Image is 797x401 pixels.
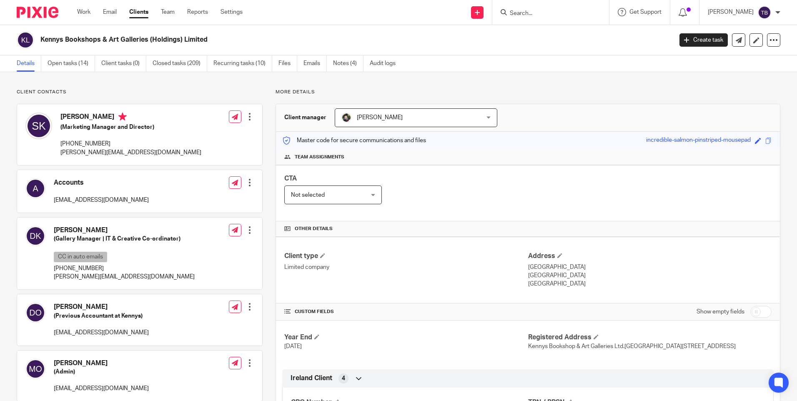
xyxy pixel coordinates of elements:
span: Team assignments [295,154,344,160]
img: svg%3E [17,31,34,49]
img: svg%3E [25,178,45,198]
input: Search [509,10,584,18]
i: Primary [118,113,127,121]
h4: [PERSON_NAME] [54,359,149,368]
h2: Kennys Bookshops & Art Galleries (Holdings) Limited [40,35,541,44]
a: Notes (4) [333,55,363,72]
a: Emails [303,55,327,72]
p: Master code for secure communications and files [282,136,426,145]
span: Other details [295,226,333,232]
img: svg%3E [758,6,771,19]
a: Settings [221,8,243,16]
h4: Year End [284,333,528,342]
img: svg%3E [25,113,52,139]
p: [EMAIL_ADDRESS][DOMAIN_NAME] [54,384,149,393]
a: Create task [679,33,728,47]
h3: Client manager [284,113,326,122]
h4: [PERSON_NAME] [54,226,195,235]
h4: Registered Address [528,333,772,342]
h4: CUSTOM FIELDS [284,308,528,315]
h4: Accounts [54,178,149,187]
a: Files [278,55,297,72]
p: [PHONE_NUMBER] [54,264,195,273]
a: Client tasks (0) [101,55,146,72]
p: [PHONE_NUMBER] [60,140,201,148]
span: Get Support [629,9,662,15]
img: svg%3E [25,226,45,246]
p: [GEOGRAPHIC_DATA] [528,263,772,271]
p: CC in auto emails [54,252,107,262]
p: [GEOGRAPHIC_DATA] [528,280,772,288]
h5: (Previous Accountant at Kennys) [54,312,149,320]
p: [PERSON_NAME][EMAIL_ADDRESS][DOMAIN_NAME] [54,273,195,281]
a: Details [17,55,41,72]
img: svg%3E [25,359,45,379]
h4: [PERSON_NAME] [60,113,201,123]
p: [GEOGRAPHIC_DATA] [528,271,772,280]
p: Client contacts [17,89,263,95]
img: Pixie [17,7,58,18]
h5: (Admin) [54,368,149,376]
div: incredible-salmon-pinstriped-mousepad [646,136,751,145]
a: Reports [187,8,208,16]
span: 4 [342,374,345,383]
h4: Client type [284,252,528,261]
span: Kennys Bookshop & Art Galleries Ltd.[GEOGRAPHIC_DATA][STREET_ADDRESS] [528,343,736,349]
img: Jade.jpeg [341,113,351,123]
a: Open tasks (14) [48,55,95,72]
h4: [PERSON_NAME] [54,303,149,311]
a: Clients [129,8,148,16]
span: Ireland Client [291,374,332,383]
p: [PERSON_NAME][EMAIL_ADDRESS][DOMAIN_NAME] [60,148,201,157]
a: Email [103,8,117,16]
label: Show empty fields [697,308,744,316]
a: Closed tasks (209) [153,55,207,72]
a: Team [161,8,175,16]
p: More details [276,89,780,95]
img: svg%3E [25,303,45,323]
a: Recurring tasks (10) [213,55,272,72]
p: [EMAIL_ADDRESS][DOMAIN_NAME] [54,328,149,337]
span: Not selected [291,192,325,198]
a: Audit logs [370,55,402,72]
h5: (Marketing Manager and Director) [60,123,201,131]
span: [PERSON_NAME] [357,115,403,120]
span: CTA [284,175,297,182]
p: [PERSON_NAME] [708,8,754,16]
p: Limited company [284,263,528,271]
h5: (Gallery Manager | IT & Creative Co-ordinator) [54,235,195,243]
span: [DATE] [284,343,302,349]
p: [EMAIL_ADDRESS][DOMAIN_NAME] [54,196,149,204]
a: Work [77,8,90,16]
h4: Address [528,252,772,261]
